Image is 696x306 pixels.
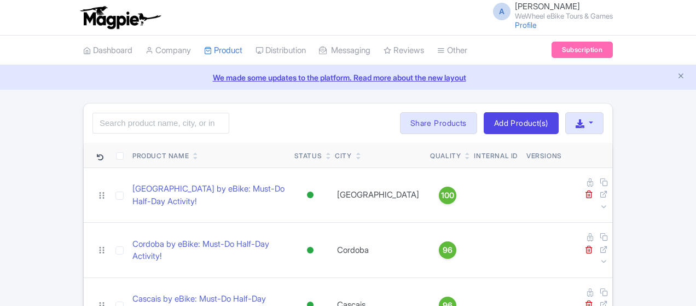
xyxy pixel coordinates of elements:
span: A [493,3,511,20]
th: Internal ID [469,143,522,168]
a: A [PERSON_NAME] WeWheel eBike Tours & Games [486,2,613,20]
img: logo-ab69f6fb50320c5b225c76a69d11143b.png [78,5,163,30]
a: Messaging [319,36,370,66]
td: Cordoba [330,223,426,278]
div: Quality [430,151,461,161]
a: Dashboard [83,36,132,66]
a: Distribution [256,36,306,66]
a: Cordoba by eBike: Must-Do Half-Day Activity! [132,238,286,263]
a: Add Product(s) [484,112,559,134]
div: Status [294,151,322,161]
input: Search product name, city, or interal id [92,113,229,134]
div: Active [305,187,316,203]
a: Product [204,36,242,66]
button: Close announcement [677,71,685,83]
span: [PERSON_NAME] [515,1,580,11]
a: Company [146,36,191,66]
a: Profile [515,20,537,30]
span: 100 [441,189,454,201]
a: Subscription [552,42,613,58]
a: Other [437,36,467,66]
a: Reviews [384,36,424,66]
div: Active [305,243,316,258]
a: Share Products [400,112,477,134]
a: We made some updates to the platform. Read more about the new layout [7,72,689,83]
div: City [335,151,351,161]
td: [GEOGRAPHIC_DATA] [330,168,426,223]
small: WeWheel eBike Tours & Games [515,13,613,20]
th: Versions [522,143,566,168]
div: Product Name [132,151,189,161]
span: 96 [443,244,453,256]
a: [GEOGRAPHIC_DATA] by eBike: Must-Do Half-Day Activity! [132,183,286,207]
a: 100 [430,187,465,204]
a: 96 [430,241,465,259]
